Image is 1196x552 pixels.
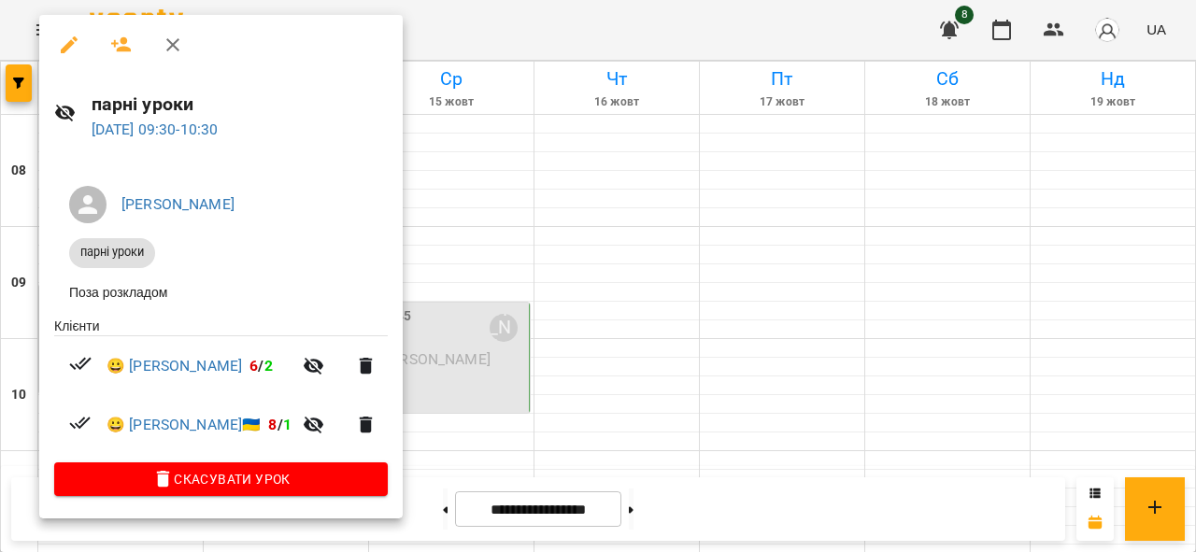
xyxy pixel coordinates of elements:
a: [PERSON_NAME] [121,195,235,213]
a: 😀 [PERSON_NAME] [107,355,242,377]
span: 1 [283,416,292,433]
b: / [249,357,272,375]
span: Скасувати Урок [69,468,373,490]
a: [DATE] 09:30-10:30 [92,120,219,138]
h6: парні уроки [92,90,389,119]
ul: Клієнти [54,317,388,462]
span: парні уроки [69,244,155,261]
svg: Візит сплачено [69,412,92,434]
button: Скасувати Урок [54,462,388,496]
span: 8 [268,416,277,433]
span: 2 [264,357,273,375]
li: Поза розкладом [54,276,388,309]
b: / [268,416,291,433]
a: 😀 [PERSON_NAME]🇺🇦 [107,414,261,436]
span: 6 [249,357,258,375]
svg: Візит сплачено [69,352,92,375]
